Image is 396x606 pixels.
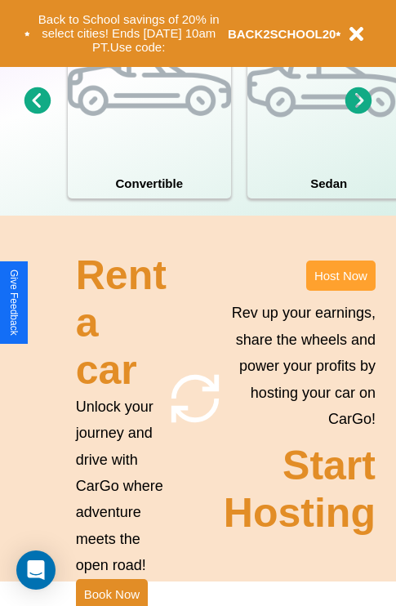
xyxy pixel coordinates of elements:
p: Unlock your journey and drive with CarGo where adventure meets the open road! [76,394,167,579]
button: Back to School savings of 20% in select cities! Ends [DATE] 10am PT.Use code: [30,8,228,59]
div: Open Intercom Messenger [16,550,56,590]
h2: Start Hosting [224,442,376,537]
button: Host Now [306,261,376,291]
b: BACK2SCHOOL20 [228,27,336,41]
div: Give Feedback [8,270,20,336]
p: Rev up your earnings, share the wheels and power your profits by hosting your car on CarGo! [224,300,376,432]
h4: Convertible [68,168,231,198]
h2: Rent a car [76,252,167,394]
